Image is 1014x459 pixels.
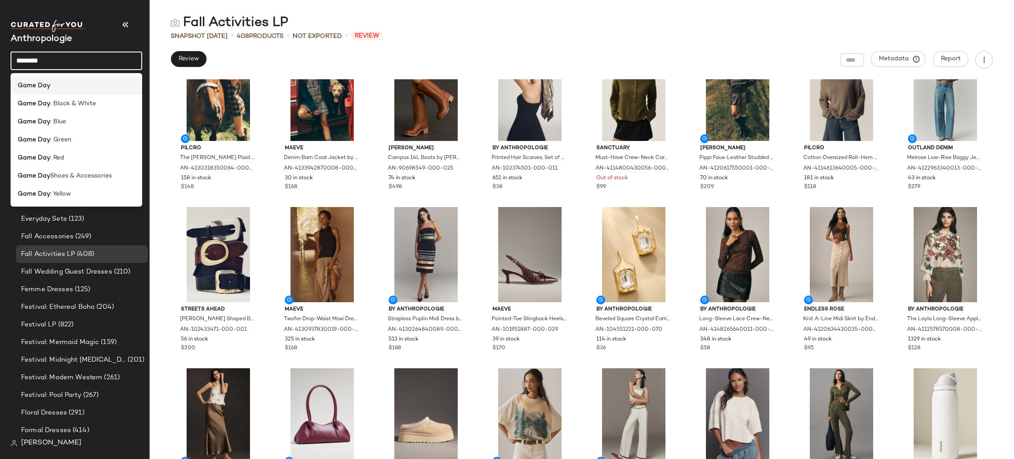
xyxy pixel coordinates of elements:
img: 4148265640011_021_b [693,207,782,302]
span: Fall Activities LP [21,249,75,259]
span: (261) [102,373,120,383]
span: AN-4114800430056-000-230 [595,165,670,173]
span: AN-104551221-000-070 [595,326,662,334]
span: [PERSON_NAME] [700,144,775,152]
span: Festival: Modern Western [21,373,102,383]
span: Festival: Midnight [MEDICAL_DATA] [21,355,126,365]
span: Pointed-Toe Slingback Heels by [PERSON_NAME] in Brown, Women's, Size: 38, Leather/Rubber at Anthr... [492,315,566,323]
span: $168 [285,183,297,191]
span: [PERSON_NAME] [21,438,81,448]
span: AN-4120617550001-000-021 [699,165,774,173]
span: 651 in stock [492,174,522,182]
span: Cotton Oversized Roll-Hem Pullover Sweater by Pilcro in Beige, Women's, Size: XL at Anthropologie [803,154,878,162]
span: 325 in stock [285,336,315,344]
span: Maeve [492,306,567,314]
span: 49 in stock [804,336,832,344]
img: svg%3e [171,19,180,27]
span: 70 in stock [700,174,728,182]
span: By Anthropologie [908,306,983,314]
span: (822) [56,320,74,330]
span: Maeve [285,144,360,152]
span: Floral Dresses [21,408,67,418]
span: By Anthropologie [492,144,567,152]
b: Game Day [18,171,50,181]
span: Review [178,56,199,63]
img: cfy_white_logo.C9jOOHJF.svg [11,20,85,32]
b: Game Day [18,81,50,90]
span: Snapshot [DATE] [171,32,228,41]
span: Endless Rose [804,306,879,314]
span: Beveled Square Crystal Earrings by Anthropologie in Gold, Women's, Gold/Plated Brass/Glass [595,315,670,323]
span: 30 in stock [285,174,313,182]
span: 1329 in stock [908,336,941,344]
span: Review [351,32,383,40]
span: Festival: Mermaid Magic [21,337,99,348]
b: Game Day [18,99,50,108]
span: Femme Dresses [21,285,73,295]
span: (408) [75,249,95,259]
span: Outland Denim [908,144,983,152]
img: 4120634430035_024_b [797,207,886,302]
span: (210) [112,267,131,277]
span: $58 [700,344,710,352]
span: AN-4114613640005-000-036 [803,165,878,173]
span: AN-102433471-000-001 [180,326,247,334]
span: By Anthropologie [389,306,463,314]
b: Game Day [18,117,50,126]
span: [PERSON_NAME] [389,144,463,152]
span: $148 [181,183,194,191]
span: 181 in stock [804,174,834,182]
span: AN-102374501-000-011 [492,165,558,173]
span: Out of stock [596,174,628,182]
span: Formal Dresses [21,426,71,436]
span: (291) [67,408,84,418]
button: Review [171,51,206,67]
span: Streets Ahead [181,306,256,314]
span: $95 [804,344,814,352]
span: AN-4112578570008-000-532 [907,326,982,334]
span: AN-4148265640011-000-021 [699,326,774,334]
span: Strapless Poplin Midi Dress by Anthropologie in Black, Women's, Size: Medium, Cotton/Elastane [388,315,463,323]
span: (159) [99,337,117,348]
span: (204) [95,302,114,312]
span: AN-101951887-000-029 [492,326,558,334]
span: (125) [73,285,91,295]
img: 104551221_070_b [589,207,678,302]
span: By Anthropologie [596,306,671,314]
span: 74 in stock [389,174,415,182]
span: $498 [389,183,402,191]
span: 56 in stock [181,336,208,344]
span: $36 [596,344,606,352]
b: Game Day [18,189,50,199]
span: (414) [71,426,89,436]
span: (201) [126,355,144,365]
div: Fall Activities LP [171,14,288,32]
img: 101951887_029_b [485,207,574,302]
span: • [345,31,348,41]
button: Metadata [871,51,926,67]
span: By Anthropologie [700,306,775,314]
span: Fall Accessories [21,232,73,242]
span: Shoes & Accessories [50,171,112,181]
span: Campus 14L Boots by [PERSON_NAME] in Beige, Women's, Size: 11, Leather at Anthropologie [388,154,463,162]
img: 4112578570008_532_b [901,207,990,302]
span: AN-4120634430035-000-024 [803,326,878,334]
span: : Green [50,135,71,144]
span: Melrose Low-Rise Baggy Jeans by Outland Denim in Blue, Women's, Size: 26, Cotton at Anthropologie [907,154,982,162]
span: (249) [73,232,91,242]
span: $118 [804,183,816,191]
span: $200 [181,344,195,352]
span: Printed Hair Scarves, Set of 2 by Anthropologie in Ivory, Women's, Polyester [492,154,566,162]
span: Festival: Pool Party [21,390,81,400]
span: : Black & White [50,99,96,108]
span: Festival LP [21,320,56,330]
span: Maeve [285,306,360,314]
span: 408 [237,33,249,40]
span: $38 [492,183,502,191]
span: $209 [700,183,714,191]
span: : Blue [50,117,66,126]
img: svg%3e [11,440,18,447]
span: Current Company Name [11,34,72,44]
span: • [287,31,289,41]
span: Not Exported [293,32,342,41]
